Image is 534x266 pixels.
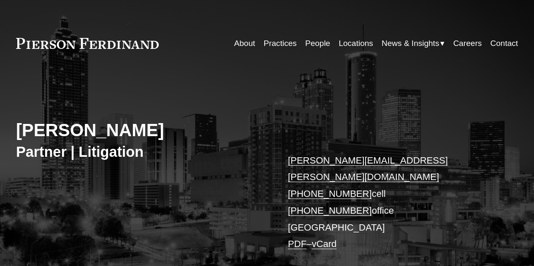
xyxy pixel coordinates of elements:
a: Locations [339,35,373,51]
a: People [305,35,330,51]
span: News & Insights [382,36,439,51]
a: [PERSON_NAME][EMAIL_ADDRESS][PERSON_NAME][DOMAIN_NAME] [288,155,448,183]
a: Practices [264,35,297,51]
a: PDF [288,239,306,249]
a: vCard [312,239,336,249]
a: About [234,35,255,51]
a: Careers [453,35,482,51]
a: [PHONE_NUMBER] [288,205,372,216]
a: Contact [491,35,518,51]
a: [PHONE_NUMBER] [288,188,372,199]
a: folder dropdown [382,35,445,51]
h3: Partner | Litigation [16,143,267,161]
p: cell office [GEOGRAPHIC_DATA] – [288,152,497,253]
h2: [PERSON_NAME] [16,120,267,141]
